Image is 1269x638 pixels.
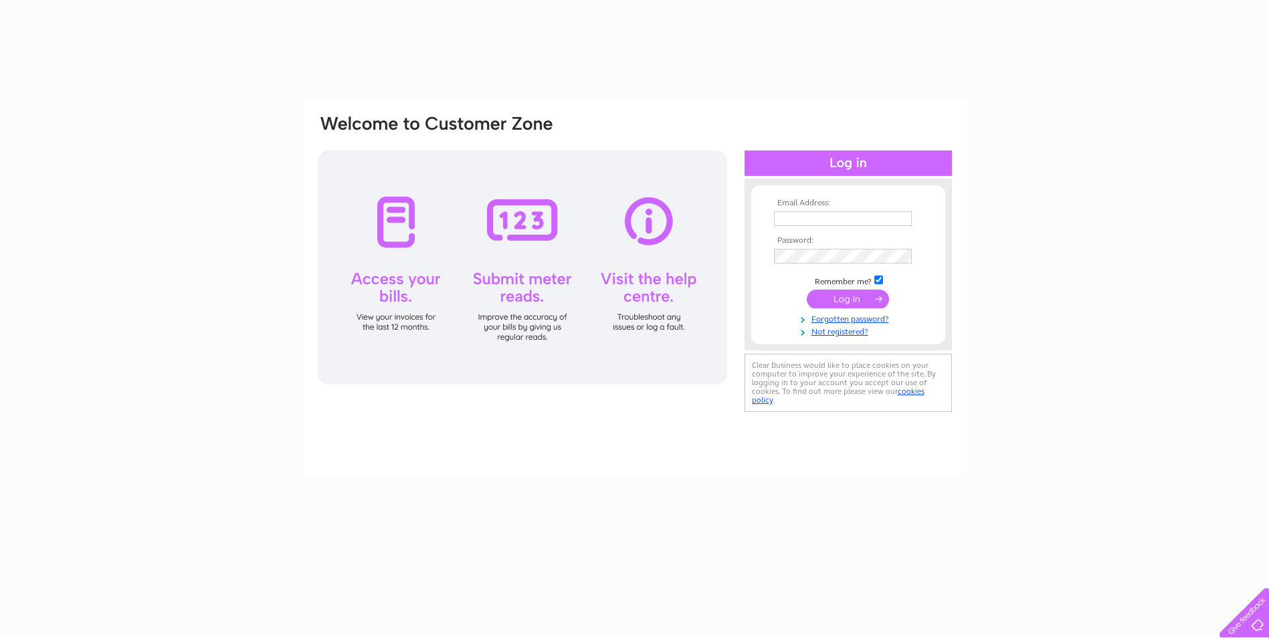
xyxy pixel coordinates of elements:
[752,387,924,405] a: cookies policy
[771,199,926,208] th: Email Address:
[807,290,889,308] input: Submit
[771,274,926,287] td: Remember me?
[774,312,926,324] a: Forgotten password?
[771,236,926,245] th: Password:
[774,324,926,337] a: Not registered?
[745,354,952,412] div: Clear Business would like to place cookies on your computer to improve your experience of the sit...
